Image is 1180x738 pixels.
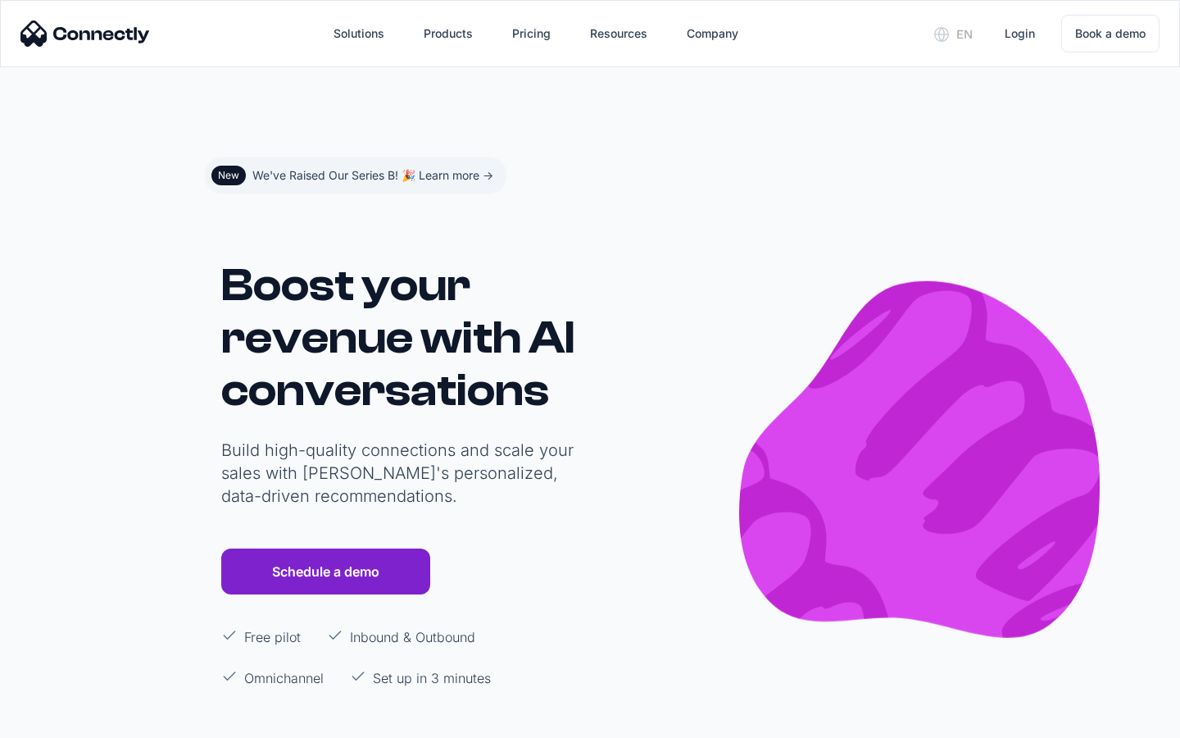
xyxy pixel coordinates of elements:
p: Set up in 3 minutes [373,668,491,688]
p: Omnichannel [244,668,324,688]
a: Login [992,14,1048,53]
div: Resources [590,22,647,45]
div: We've Raised Our Series B! 🎉 Learn more -> [252,164,493,187]
div: en [921,21,985,46]
img: Connectly Logo [20,20,150,47]
a: NewWe've Raised Our Series B! 🎉 Learn more -> [205,157,506,194]
a: Book a demo [1061,15,1160,52]
h1: Boost your revenue with AI conversations [221,259,582,417]
p: Free pilot [244,627,301,647]
p: Inbound & Outbound [350,627,475,647]
aside: Language selected: English [16,708,98,732]
div: Products [424,22,473,45]
div: New [218,169,239,182]
div: Login [1005,22,1035,45]
div: Products [411,14,486,53]
div: Company [674,14,751,53]
a: Schedule a demo [221,549,430,594]
p: Build high-quality connections and scale your sales with [PERSON_NAME]'s personalized, data-drive... [221,439,582,508]
a: Pricing [499,14,564,53]
ul: Language list [33,709,98,732]
div: Resources [577,14,660,53]
div: Pricing [512,22,551,45]
div: Solutions [334,22,384,45]
div: en [956,23,973,46]
div: Solutions [320,14,397,53]
div: Company [687,22,738,45]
